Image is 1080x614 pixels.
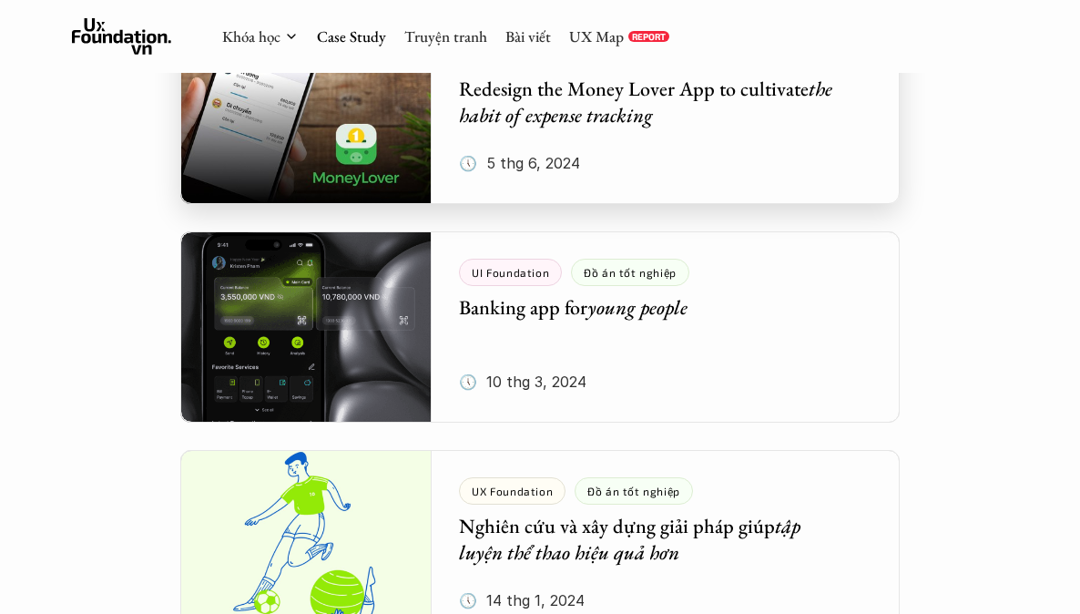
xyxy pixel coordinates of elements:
a: REPORT [628,31,669,42]
a: Bài viết [505,26,551,46]
a: UX Map [569,26,624,46]
a: Psychology in UX DesignĐồ án tốt nghiệpRedesign the Money Lover App to cultivatethe habit of expe... [180,13,901,204]
a: Truyện tranh [404,26,487,46]
a: Case Study [317,26,386,46]
a: UI FoundationĐồ án tốt nghiệpBanking app foryoung people🕔 10 thg 3, 2024 [180,231,901,423]
p: REPORT [632,31,666,42]
a: Khóa học [222,26,280,46]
